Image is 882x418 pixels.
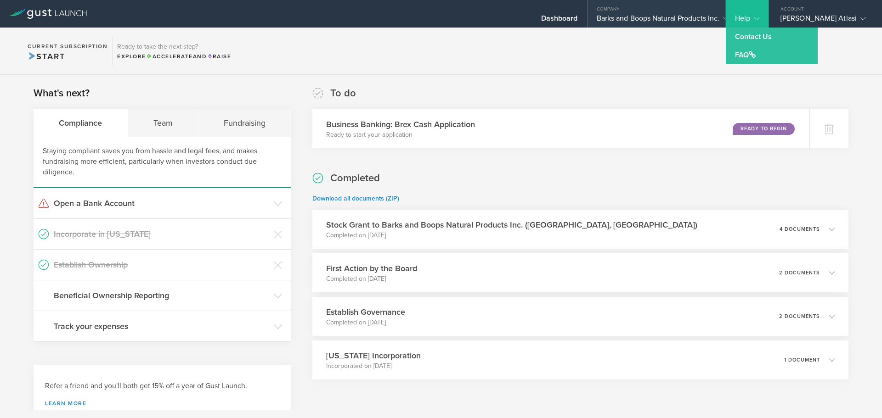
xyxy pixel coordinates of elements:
p: Completed on [DATE] [326,318,405,327]
div: Compliance [34,109,128,137]
p: 4 documents [780,227,820,232]
h2: Current Subscription [28,44,107,49]
h3: Establish Ownership [54,259,269,271]
h3: Stock Grant to Barks and Boops Natural Products Inc. ([GEOGRAPHIC_DATA], [GEOGRAPHIC_DATA]) [326,219,697,231]
a: Learn more [45,401,280,406]
h2: To do [330,87,356,100]
h2: Completed [330,172,380,185]
p: Incorporated on [DATE] [326,362,421,371]
h3: First Action by the Board [326,262,417,274]
h3: Open a Bank Account [54,197,269,209]
p: Completed on [DATE] [326,231,697,240]
h3: Track your expenses [54,320,269,332]
p: 1 document [784,357,820,362]
div: Business Banking: Brex Cash ApplicationReady to start your applicationReady to Begin [312,109,809,148]
h3: Beneficial Ownership Reporting [54,290,269,301]
h3: Incorporate in [US_STATE] [54,228,269,240]
div: Fundraising [198,109,291,137]
h3: Refer a friend and you'll both get 15% off a year of Gust Launch. [45,381,280,391]
p: 2 documents [779,270,820,275]
p: Completed on [DATE] [326,274,417,284]
div: Team [128,109,199,137]
p: Ready to start your application [326,130,475,139]
span: Accelerate [146,53,193,60]
div: Ready to take the next step?ExploreAccelerateandRaise [112,37,236,65]
h3: [US_STATE] Incorporation [326,350,421,362]
span: Raise [207,53,231,60]
div: Help [735,14,759,28]
span: and [146,53,207,60]
span: Start [28,51,65,61]
a: Download all documents (ZIP) [312,195,399,202]
p: 2 documents [779,314,820,319]
div: Ready to Begin [733,123,795,135]
div: Dashboard [541,14,578,28]
h3: Establish Governance [326,306,405,318]
div: Staying compliant saves you from hassle and legal fees, and makes fundraising more efficient, par... [34,137,291,188]
div: Barks and Boops Natural Products Inc. [597,14,716,28]
h2: What's next? [34,87,90,100]
div: Explore [117,52,231,61]
h3: Ready to take the next step? [117,44,231,50]
div: [PERSON_NAME] Atlasi [780,14,866,28]
h3: Business Banking: Brex Cash Application [326,118,475,130]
